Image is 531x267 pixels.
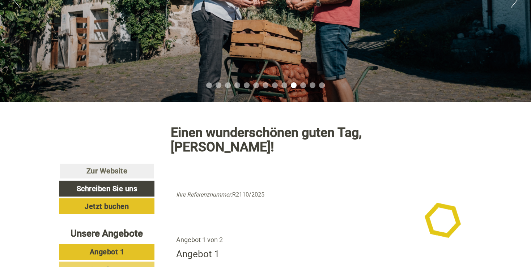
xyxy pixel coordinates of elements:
a: Schreiben Sie uns [59,181,154,197]
div: APIPURA hotel rinner [11,21,114,27]
div: Unsere Angebote [59,227,154,240]
button: Senden [237,187,285,203]
span: Angebot 1 [90,247,124,256]
div: Guten Tag, wie können wir Ihnen helfen? [5,20,117,42]
a: Jetzt buchen [59,198,154,214]
p: R2110/2025 [176,191,461,199]
div: Angebot 1 [176,247,220,261]
span: Angebot 1 von 2 [176,236,223,244]
h1: Einen wunderschönen guten Tag, [PERSON_NAME]! [171,126,467,154]
small: 09:19 [11,35,114,40]
img: image [425,203,461,238]
div: [DATE] [130,5,156,18]
a: Zur Website [59,163,154,179]
em: Ihre Referenznummer: [176,191,232,198]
